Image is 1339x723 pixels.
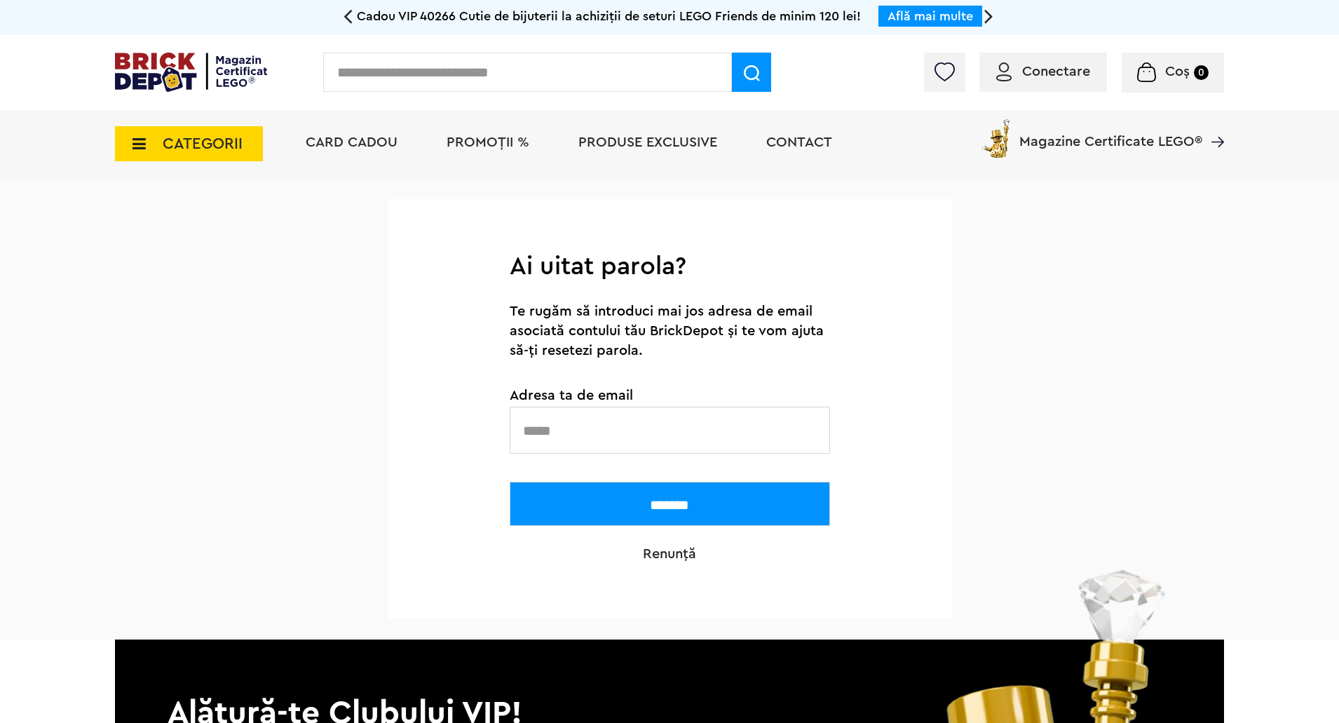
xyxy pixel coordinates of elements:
[510,302,830,360] div: Te rugăm să introduci mai jos adresa de email asociată contului tău BrickDepot și te vom ajuta să...
[357,10,861,22] span: Cadou VIP 40266 Cutie de bijuterii la achiziții de seturi LEGO Friends de minim 120 lei!
[447,135,529,149] a: PROMOȚII %
[306,135,397,149] a: Card Cadou
[510,257,830,276] h2: Ai uitat parola?
[1202,116,1224,130] a: Magazine Certificate LEGO®
[766,135,832,149] a: Contact
[510,388,830,403] span: Adresa ta de email
[163,136,243,151] span: CATEGORII
[578,135,717,149] a: Produse exclusive
[996,65,1090,79] a: Conectare
[1019,116,1202,149] span: Magazine Certificate LEGO®
[1165,65,1190,79] span: Coș
[643,547,696,561] a: Renunță
[1194,65,1209,80] small: 0
[888,10,973,22] a: Află mai multe
[1022,65,1090,79] span: Conectare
